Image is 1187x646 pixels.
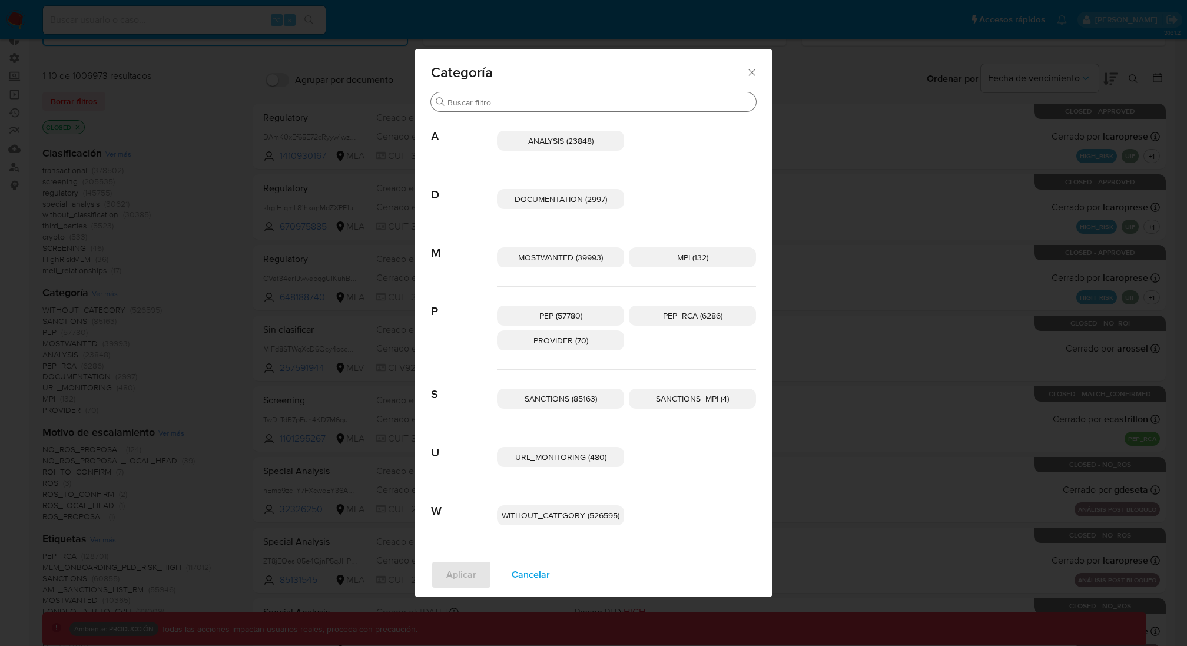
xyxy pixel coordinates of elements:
span: M [431,228,497,260]
div: MOSTWANTED (39993) [497,247,624,267]
span: WITHOUT_CATEGORY (526595) [502,509,619,521]
button: Cerrar [746,67,757,77]
div: DOCUMENTATION (2997) [497,189,624,209]
div: WITHOUT_CATEGORY (526595) [497,505,624,525]
span: W [431,486,497,518]
span: P [431,287,497,319]
div: PROVIDER (70) [497,330,624,350]
span: PEP (57780) [539,310,582,322]
span: PROVIDER (70) [533,334,588,346]
div: SANCTIONS_MPI (4) [629,389,756,409]
span: SANCTIONS (85163) [525,393,597,405]
span: ANALYSIS (23848) [528,135,593,147]
span: Categoría [431,65,746,79]
button: Cancelar [496,561,565,589]
span: MOSTWANTED (39993) [518,251,603,263]
div: PEP (57780) [497,306,624,326]
span: Cancelar [512,562,550,588]
span: DOCUMENTATION (2997) [515,193,607,205]
div: URL_MONITORING (480) [497,447,624,467]
span: SANCTIONS_MPI (4) [656,393,729,405]
span: U [431,428,497,460]
span: URL_MONITORING (480) [515,451,606,463]
div: SANCTIONS (85163) [497,389,624,409]
div: ANALYSIS (23848) [497,131,624,151]
span: D [431,170,497,202]
div: MPI (132) [629,247,756,267]
input: Buscar filtro [447,97,751,108]
div: PEP_RCA (6286) [629,306,756,326]
span: PEP_RCA (6286) [663,310,722,322]
span: S [431,370,497,402]
button: Buscar [436,97,445,107]
span: A [431,112,497,144]
span: MPI (132) [677,251,708,263]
